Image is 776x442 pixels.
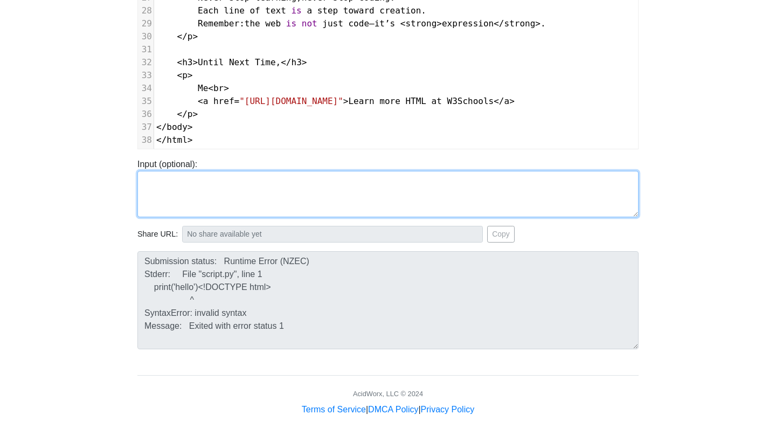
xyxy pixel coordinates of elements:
span: Remember [198,18,239,29]
span: p [188,31,193,42]
span: the [245,18,260,29]
div: 33 [138,69,154,82]
span: , [156,57,307,67]
textarea: Submission status: Runtime Error (NZEC) Stderr: File "script.py", line 1 print('hello')<!DOCTYPE ... [137,251,639,349]
span: Time [255,57,276,67]
span: > [192,109,198,119]
span: a [504,96,509,106]
span: at [432,96,442,106]
span: Learn [348,96,374,106]
span: > [192,57,198,67]
span: Share URL: [137,229,178,240]
span: not [302,18,317,29]
span: </ [156,122,167,132]
span: Each [198,5,219,16]
span: > [192,31,198,42]
span: < [198,96,203,106]
span: < [177,70,183,80]
div: 35 [138,95,154,108]
span: p [188,109,193,119]
div: 32 [138,56,154,69]
span: line [224,5,245,16]
span: < [208,83,213,93]
span: h3 [182,57,192,67]
span: body [167,122,188,132]
span: br [213,83,224,93]
input: No share available yet [182,226,483,243]
span: a [203,96,209,106]
span: W3Schools [447,96,494,106]
div: 37 [138,121,154,134]
span: is [286,18,296,29]
span: = [234,96,240,106]
span: HTML [405,96,426,106]
span: > [302,57,307,67]
span: > [343,96,349,106]
div: 29 [138,17,154,30]
span: code—it’s [348,18,395,29]
span: just [322,18,343,29]
span: < [400,18,406,29]
span: p [182,70,188,80]
span: Next [229,57,250,67]
span: Me [198,83,208,93]
span: step [317,5,338,16]
span: </ [494,18,504,29]
span: . [156,5,426,16]
a: Terms of Service [302,405,366,414]
div: | | [302,403,474,416]
span: a [307,5,312,16]
div: 30 [138,30,154,43]
span: > [509,96,515,106]
a: DMCA Policy [368,405,418,414]
span: </ [494,96,504,106]
span: more [379,96,400,106]
div: 38 [138,134,154,147]
span: strong [405,18,436,29]
span: toward [343,5,375,16]
span: </ [281,57,291,67]
div: 36 [138,108,154,121]
span: > [436,18,442,29]
button: Copy [487,226,515,243]
span: html [167,135,188,145]
div: AcidWorx, LLC © 2024 [353,389,423,399]
span: creation [379,5,421,16]
div: 28 [138,4,154,17]
span: > [224,83,229,93]
span: expression [442,18,494,29]
span: h3 [292,57,302,67]
span: </ [177,109,188,119]
span: web [265,18,281,29]
div: 34 [138,82,154,95]
a: Privacy Policy [421,405,475,414]
span: </ [156,135,167,145]
span: "[URL][DOMAIN_NAME]" [239,96,343,106]
span: > [535,18,541,29]
span: < [177,57,183,67]
span: </ [177,31,188,42]
span: strong [504,18,536,29]
span: href [213,96,234,106]
span: of [250,5,260,16]
span: : . [156,18,546,29]
span: > [188,70,193,80]
span: > [188,135,193,145]
span: Until [198,57,224,67]
div: 31 [138,43,154,56]
span: text [265,5,286,16]
span: is [291,5,301,16]
span: > [188,122,193,132]
div: Input (optional): [129,158,647,217]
